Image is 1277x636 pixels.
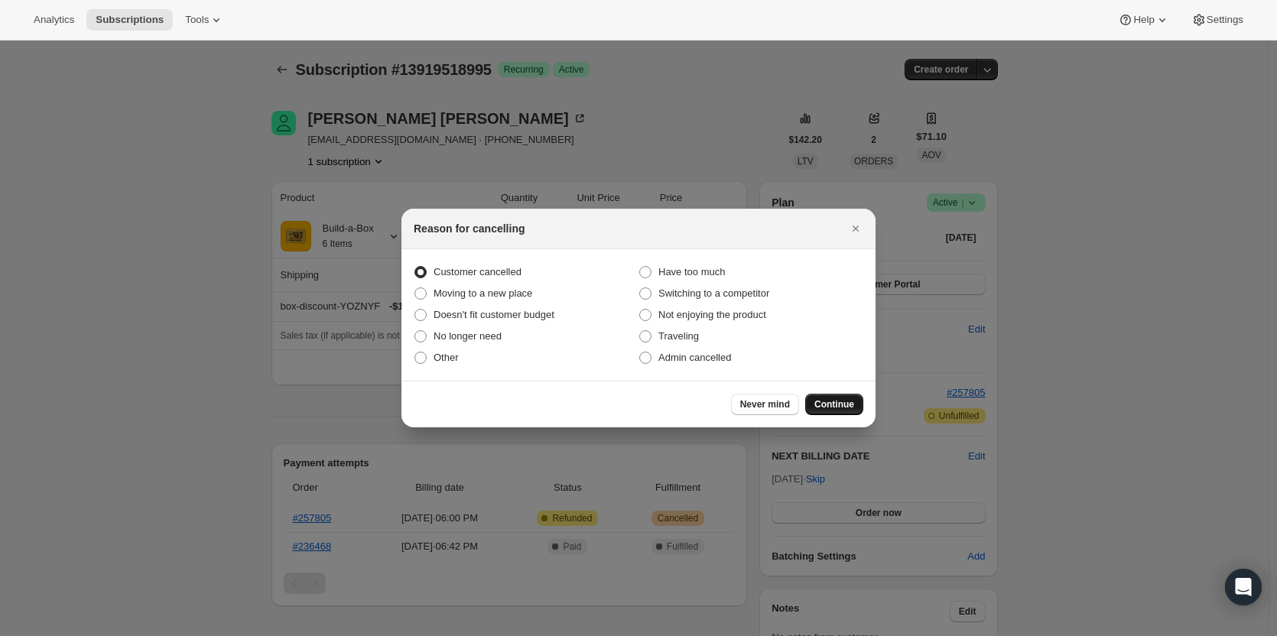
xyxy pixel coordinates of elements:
span: No longer need [434,330,502,342]
span: Help [1133,14,1154,26]
button: Close [845,218,866,239]
button: Tools [176,9,233,31]
span: Continue [814,398,854,410]
span: Switching to a competitor [658,287,769,299]
span: Never mind [740,398,790,410]
span: Have too much [658,266,725,277]
button: Never mind [731,394,799,415]
div: Open Intercom Messenger [1225,569,1262,605]
button: Settings [1182,9,1253,31]
span: Other [434,352,459,363]
span: Tools [185,14,209,26]
span: Admin cancelled [658,352,731,363]
span: Customer cancelled [434,266,522,277]
span: Moving to a new place [434,287,532,299]
button: Help [1109,9,1178,31]
button: Continue [805,394,863,415]
span: Doesn't fit customer budget [434,309,554,320]
h2: Reason for cancelling [414,221,525,236]
span: Not enjoying the product [658,309,766,320]
span: Settings [1207,14,1243,26]
span: Subscriptions [96,14,164,26]
button: Subscriptions [86,9,173,31]
span: Traveling [658,330,699,342]
button: Analytics [24,9,83,31]
span: Analytics [34,14,74,26]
